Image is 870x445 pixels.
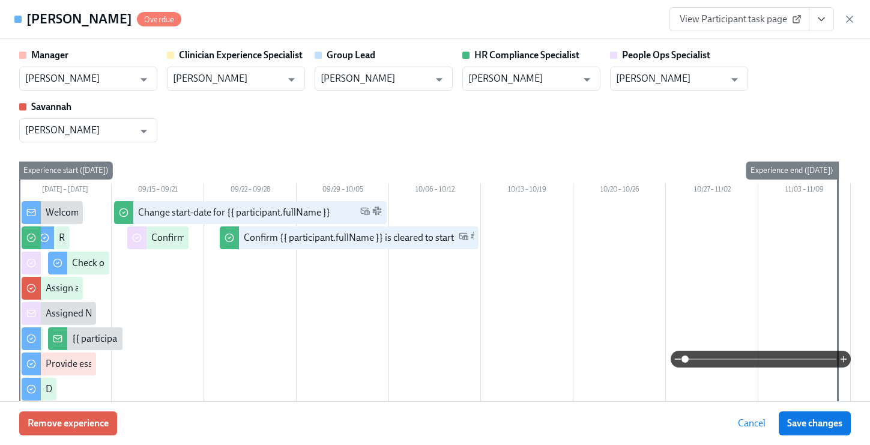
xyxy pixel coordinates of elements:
div: [DATE] – [DATE] [19,183,112,199]
div: Experience end ([DATE]) [746,162,838,180]
button: View task page [809,7,834,31]
div: Change start-date for {{ participant.fullName }} [138,206,330,219]
button: Open [725,70,744,89]
button: Cancel [730,411,774,435]
span: Work Email [360,206,370,220]
div: Check out our recommended laptop specs [72,256,244,270]
div: 10/06 – 10/12 [389,183,482,199]
strong: HR Compliance Specialist [474,49,579,61]
div: 10/20 – 10/26 [573,183,666,199]
div: Confirm cleared by People Ops [151,231,278,244]
button: Open [282,70,301,89]
strong: Manager [31,49,68,61]
span: Remove experience [28,417,109,429]
div: Do your background check in Checkr [46,383,195,396]
div: Welcome from the Charlie Health Compliance Team 👋 [46,206,271,219]
button: Remove experience [19,411,117,435]
div: Register on the [US_STATE] [MEDICAL_DATA] website [59,231,280,244]
strong: Savannah [31,101,71,112]
button: Open [578,70,596,89]
span: Slack [372,206,382,220]
span: Overdue [137,15,181,24]
span: Slack [471,231,480,245]
div: 09/29 – 10/05 [297,183,389,199]
h4: [PERSON_NAME] [26,10,132,28]
strong: People Ops Specialist [622,49,710,61]
div: 10/13 – 10/19 [481,183,573,199]
div: Assign a Clinician Experience Specialist for {{ participant.fullName }} (start-date {{ participan... [46,282,521,295]
span: Cancel [738,417,766,429]
div: Experience start ([DATE]) [19,162,113,180]
strong: Clinician Experience Specialist [179,49,303,61]
button: Open [134,122,153,141]
button: Open [134,70,153,89]
button: Open [430,70,449,89]
span: View Participant task page [680,13,799,25]
span: Save changes [787,417,842,429]
div: 09/22 – 09/28 [204,183,297,199]
div: Assigned New Hire [46,307,124,320]
div: Confirm {{ participant.fullName }} is cleared to start [244,231,454,244]
div: 09/15 – 09/21 [112,183,204,199]
div: 10/27 – 11/02 [666,183,758,199]
div: 11/03 – 11/09 [758,183,851,199]
div: {{ participant.fullName }} has filled out the onboarding form [72,332,317,345]
a: View Participant task page [669,7,809,31]
span: Work Email [459,231,468,245]
strong: Group Lead [327,49,375,61]
button: Save changes [779,411,851,435]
